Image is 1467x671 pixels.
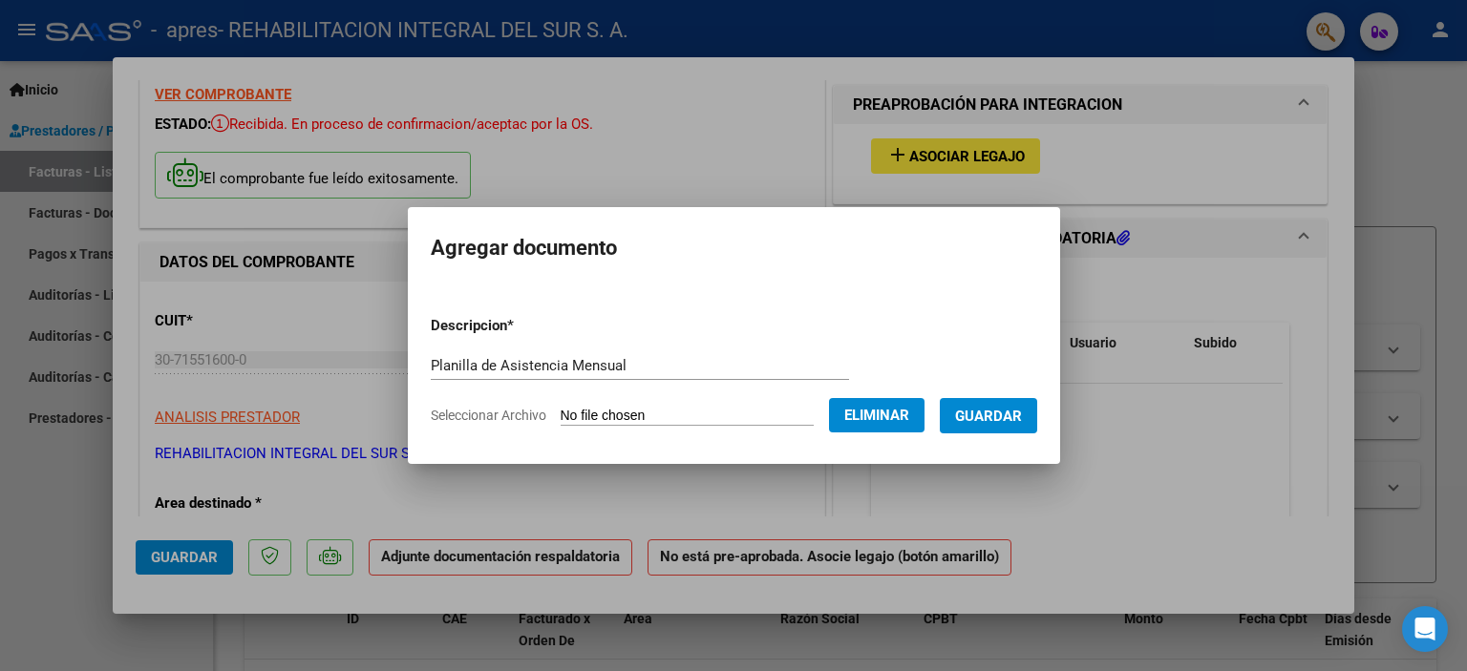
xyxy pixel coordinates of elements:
button: Eliminar [829,398,925,432]
h2: Agregar documento [431,230,1037,266]
span: Guardar [955,408,1022,425]
span: Eliminar [844,407,909,424]
div: Open Intercom Messenger [1402,606,1448,652]
button: Guardar [940,398,1037,433]
p: Descripcion [431,315,613,337]
span: Seleccionar Archivo [431,408,546,423]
